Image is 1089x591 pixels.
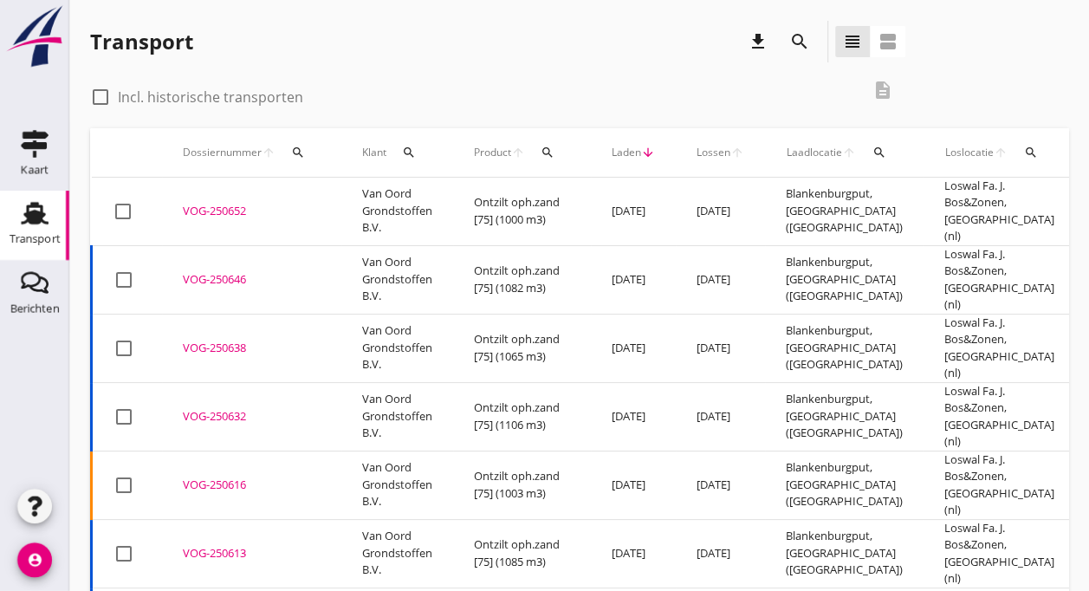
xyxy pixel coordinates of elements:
i: search [1024,146,1038,159]
td: Van Oord Grondstoffen B.V. [341,382,453,451]
label: Incl. historische transporten [118,88,303,106]
span: Loslocatie [944,145,994,160]
td: [DATE] [676,519,765,588]
td: [DATE] [591,382,676,451]
i: search [541,146,554,159]
i: arrow_upward [511,146,525,159]
td: Blankenburgput, [GEOGRAPHIC_DATA] ([GEOGRAPHIC_DATA]) [765,519,924,588]
div: VOG-250632 [183,408,321,425]
td: [DATE] [676,178,765,246]
div: Kaart [21,164,49,175]
i: download [748,31,768,52]
td: Blankenburgput, [GEOGRAPHIC_DATA] ([GEOGRAPHIC_DATA]) [765,451,924,519]
div: VOG-250613 [183,545,321,562]
td: Loswal Fa. J. Bos&Zonen, [GEOGRAPHIC_DATA] (nl) [924,382,1075,451]
td: Blankenburgput, [GEOGRAPHIC_DATA] ([GEOGRAPHIC_DATA]) [765,314,924,382]
td: Van Oord Grondstoffen B.V. [341,519,453,588]
i: arrow_downward [641,146,655,159]
div: Klant [362,132,432,173]
div: Transport [90,28,193,55]
i: arrow_upward [262,146,275,159]
span: Lossen [697,145,730,160]
i: arrow_upward [842,146,857,159]
div: VOG-250646 [183,271,321,289]
td: Ontzilt oph.zand [75] (1003 m3) [453,451,591,519]
td: Ontzilt oph.zand [75] (1000 m3) [453,178,591,246]
td: Loswal Fa. J. Bos&Zonen, [GEOGRAPHIC_DATA] (nl) [924,519,1075,588]
td: Blankenburgput, [GEOGRAPHIC_DATA] ([GEOGRAPHIC_DATA]) [765,178,924,246]
i: arrow_upward [730,146,744,159]
span: Dossiernummer [183,145,262,160]
td: Van Oord Grondstoffen B.V. [341,451,453,519]
td: [DATE] [591,245,676,314]
div: VOG-250652 [183,203,321,220]
td: Loswal Fa. J. Bos&Zonen, [GEOGRAPHIC_DATA] (nl) [924,451,1075,519]
td: Ontzilt oph.zand [75] (1106 m3) [453,382,591,451]
td: Loswal Fa. J. Bos&Zonen, [GEOGRAPHIC_DATA] (nl) [924,178,1075,246]
td: Ontzilt oph.zand [75] (1085 m3) [453,519,591,588]
td: Van Oord Grondstoffen B.V. [341,314,453,382]
span: Laden [612,145,641,160]
td: Van Oord Grondstoffen B.V. [341,178,453,246]
i: arrow_upward [994,146,1008,159]
td: Van Oord Grondstoffen B.V. [341,245,453,314]
td: [DATE] [591,178,676,246]
span: Product [474,145,511,160]
div: Berichten [10,302,60,314]
td: [DATE] [591,451,676,519]
td: Ontzilt oph.zand [75] (1065 m3) [453,314,591,382]
td: Loswal Fa. J. Bos&Zonen, [GEOGRAPHIC_DATA] (nl) [924,314,1075,382]
span: Laadlocatie [786,145,842,160]
td: [DATE] [676,382,765,451]
td: [DATE] [591,314,676,382]
div: Transport [10,233,61,244]
i: view_agenda [878,31,898,52]
i: view_headline [842,31,863,52]
i: account_circle [17,542,52,577]
td: [DATE] [676,245,765,314]
img: logo-small.a267ee39.svg [3,4,66,68]
div: VOG-250616 [183,477,321,494]
i: search [872,146,886,159]
td: Blankenburgput, [GEOGRAPHIC_DATA] ([GEOGRAPHIC_DATA]) [765,382,924,451]
td: Ontzilt oph.zand [75] (1082 m3) [453,245,591,314]
td: Blankenburgput, [GEOGRAPHIC_DATA] ([GEOGRAPHIC_DATA]) [765,245,924,314]
td: [DATE] [591,519,676,588]
i: search [789,31,810,52]
i: search [291,146,305,159]
td: [DATE] [676,314,765,382]
div: VOG-250638 [183,340,321,357]
td: [DATE] [676,451,765,519]
i: search [402,146,416,159]
td: Loswal Fa. J. Bos&Zonen, [GEOGRAPHIC_DATA] (nl) [924,245,1075,314]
